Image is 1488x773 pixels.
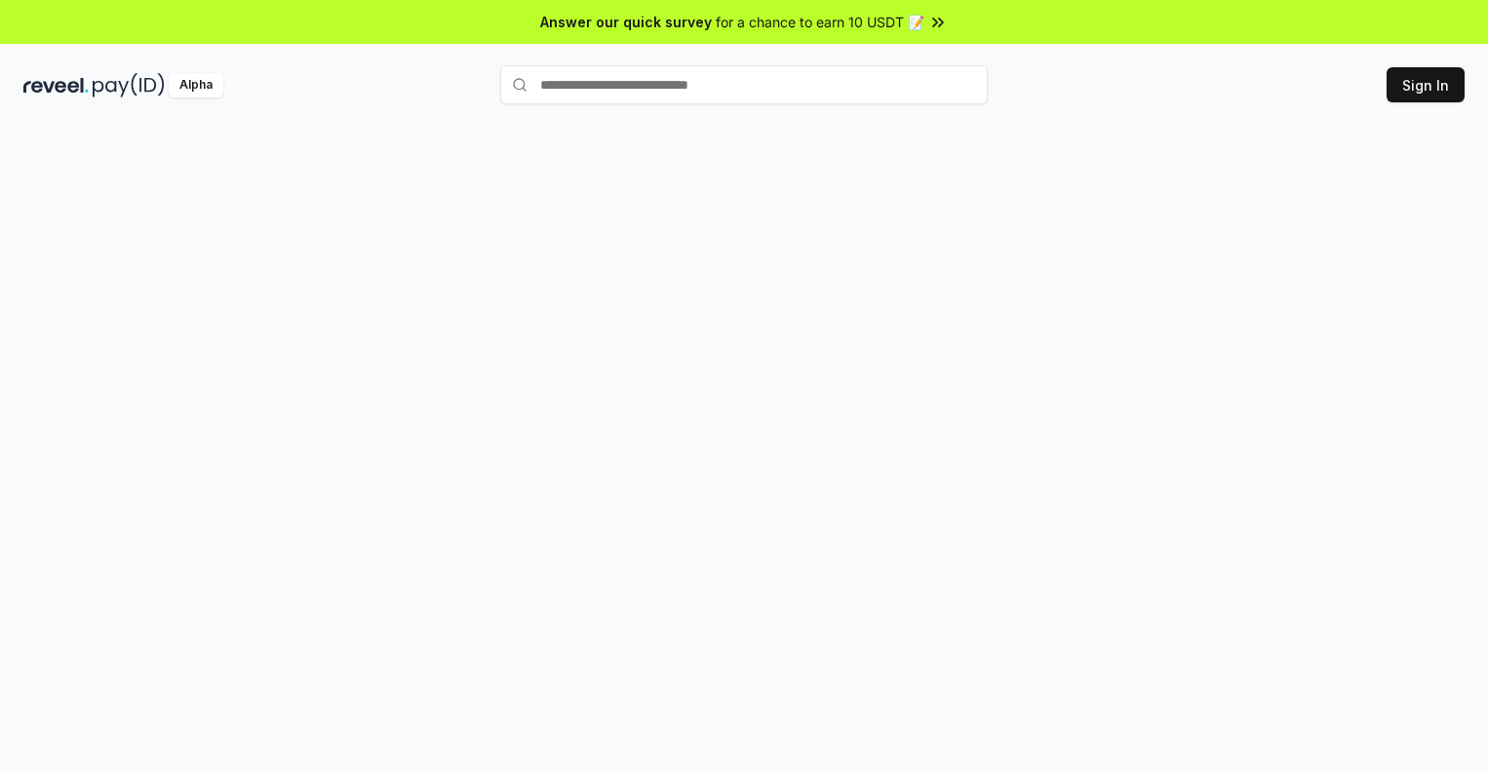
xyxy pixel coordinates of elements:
[23,73,89,97] img: reveel_dark
[1387,67,1465,102] button: Sign In
[716,12,924,32] span: for a chance to earn 10 USDT 📝
[540,12,712,32] span: Answer our quick survey
[169,73,223,97] div: Alpha
[93,73,165,97] img: pay_id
